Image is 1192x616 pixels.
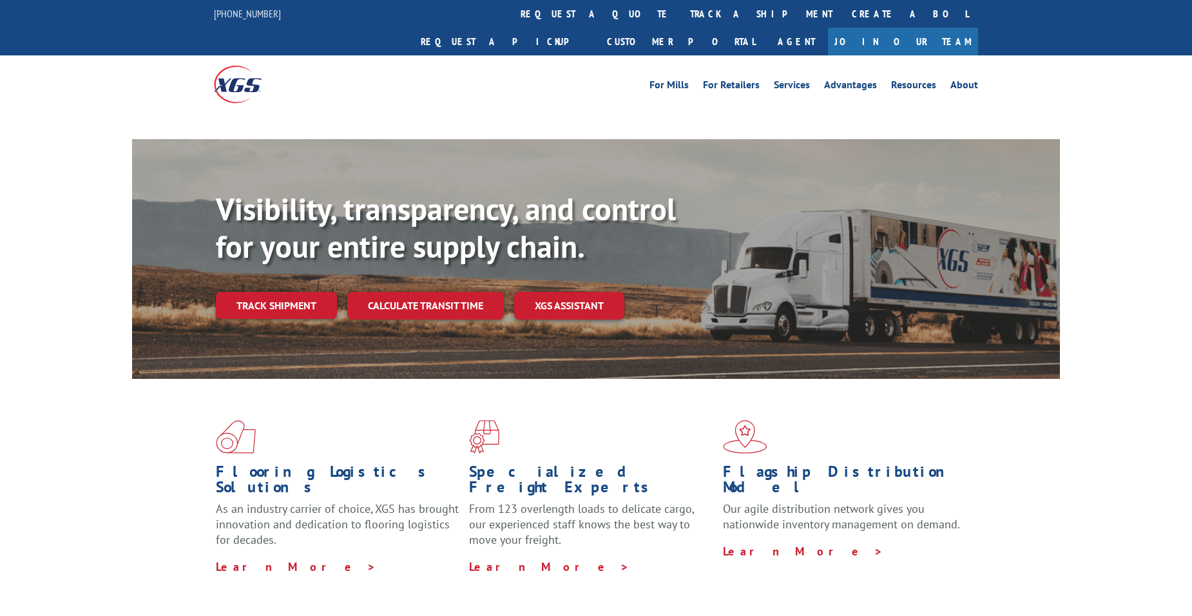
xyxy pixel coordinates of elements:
[597,28,765,55] a: Customer Portal
[347,292,504,320] a: Calculate transit time
[765,28,828,55] a: Agent
[723,501,960,532] span: Our agile distribution network gives you nationwide inventory management on demand.
[514,292,624,320] a: XGS ASSISTANT
[723,544,883,559] a: Learn More >
[214,7,281,20] a: [PHONE_NUMBER]
[216,292,337,319] a: Track shipment
[469,501,713,559] p: From 123 overlength loads to delicate cargo, our experienced staff knows the best way to move you...
[723,464,966,501] h1: Flagship Distribution Model
[216,501,459,547] span: As an industry carrier of choice, XGS has brought innovation and dedication to flooring logistics...
[469,559,630,574] a: Learn More >
[824,80,877,94] a: Advantages
[950,80,978,94] a: About
[411,28,597,55] a: Request a pickup
[216,559,376,574] a: Learn More >
[774,80,810,94] a: Services
[723,420,767,454] img: xgs-icon-flagship-distribution-model-red
[828,28,978,55] a: Join Our Team
[469,420,499,454] img: xgs-icon-focused-on-flooring-red
[891,80,936,94] a: Resources
[469,464,713,501] h1: Specialized Freight Experts
[216,420,256,454] img: xgs-icon-total-supply-chain-intelligence-red
[703,80,760,94] a: For Retailers
[649,80,689,94] a: For Mills
[216,464,459,501] h1: Flooring Logistics Solutions
[216,189,676,266] b: Visibility, transparency, and control for your entire supply chain.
